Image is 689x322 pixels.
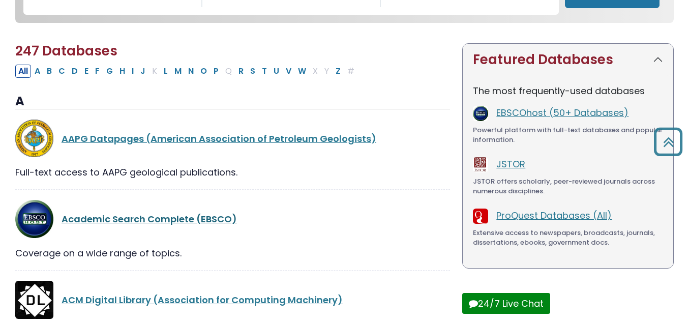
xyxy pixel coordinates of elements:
[15,94,450,109] h3: A
[283,65,294,78] button: Filter Results V
[62,132,376,145] a: AAPG Datapages (American Association of Petroleum Geologists)
[259,65,270,78] button: Filter Results T
[15,246,450,260] div: Coverage on a wide range of topics.
[92,65,103,78] button: Filter Results F
[463,44,673,76] button: Featured Databases
[496,158,525,170] a: JSTOR
[473,228,663,248] div: Extensive access to newspapers, broadcasts, journals, dissertations, ebooks, government docs.
[44,65,55,78] button: Filter Results B
[15,165,450,179] div: Full-text access to AAPG geological publications.
[15,64,358,77] div: Alpha-list to filter by first letter of database name
[103,65,116,78] button: Filter Results G
[62,213,237,225] a: Academic Search Complete (EBSCO)
[129,65,137,78] button: Filter Results I
[197,65,210,78] button: Filter Results O
[211,65,222,78] button: Filter Results P
[295,65,309,78] button: Filter Results W
[116,65,128,78] button: Filter Results H
[473,125,663,145] div: Powerful platform with full-text databases and popular information.
[496,106,628,119] a: EBSCOhost (50+ Databases)
[247,65,258,78] button: Filter Results S
[55,65,68,78] button: Filter Results C
[15,42,117,60] span: 247 Databases
[650,132,686,151] a: Back to Top
[161,65,171,78] button: Filter Results L
[235,65,247,78] button: Filter Results R
[32,65,43,78] button: Filter Results A
[171,65,185,78] button: Filter Results M
[69,65,81,78] button: Filter Results D
[15,65,31,78] button: All
[333,65,344,78] button: Filter Results Z
[185,65,197,78] button: Filter Results N
[62,294,343,306] a: ACM Digital Library (Association for Computing Machinery)
[473,84,663,98] p: The most frequently-used databases
[496,209,612,222] a: ProQuest Databases (All)
[137,65,148,78] button: Filter Results J
[81,65,92,78] button: Filter Results E
[462,293,550,314] button: 24/7 Live Chat
[271,65,282,78] button: Filter Results U
[473,177,663,196] div: JSTOR offers scholarly, peer-reviewed journals across numerous disciplines.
